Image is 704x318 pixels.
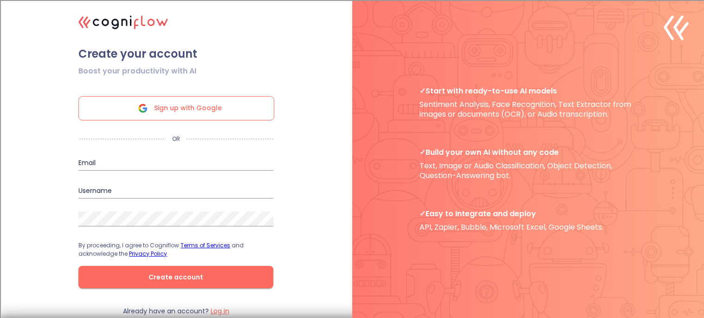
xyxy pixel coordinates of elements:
div: Options [4,37,700,46]
p: API, Zapier, Bubble, Microsoft Excel, Google Sheets. [420,209,637,232]
div: Sign out [4,46,700,54]
div: Delete [4,29,700,37]
div: Rename [4,54,700,62]
span: Build your own AI without any code [420,147,637,157]
b: ✓ [420,147,426,158]
p: Sentiment Analysis, Face Recognition, Text Extractor from images or documents (OCR), or Audio tra... [420,86,637,119]
p: OR [166,135,187,143]
span: Easy to Integrate and deploy [420,209,637,219]
div: Move To ... [4,20,700,29]
div: Move To ... [4,62,700,71]
b: ✓ [420,86,426,96]
p: Text, Image or Audio Classification, Object Detection, Question-Answering bot. [420,147,637,181]
span: Start with ready-to-use AI models [420,86,637,96]
div: Sort New > Old [4,12,700,20]
b: ✓ [420,208,426,219]
div: Sort A > Z [4,4,700,12]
